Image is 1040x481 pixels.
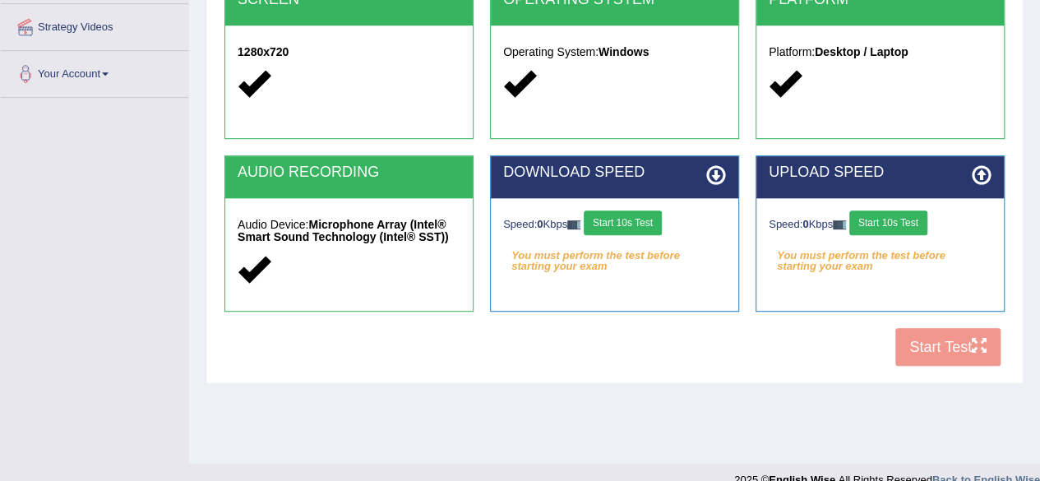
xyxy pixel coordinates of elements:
[1,51,188,92] a: Your Account
[833,220,846,229] img: ajax-loader-fb-connection.gif
[238,164,460,181] h2: AUDIO RECORDING
[599,45,649,58] strong: Windows
[769,243,991,268] em: You must perform the test before starting your exam
[802,218,808,230] strong: 0
[238,218,449,243] strong: Microphone Array (Intel® Smart Sound Technology (Intel® SST))
[849,210,927,235] button: Start 10s Test
[503,243,726,268] em: You must perform the test before starting your exam
[503,46,726,58] h5: Operating System:
[238,219,460,244] h5: Audio Device:
[769,46,991,58] h5: Platform:
[769,164,991,181] h2: UPLOAD SPEED
[1,4,188,45] a: Strategy Videos
[238,45,289,58] strong: 1280x720
[503,164,726,181] h2: DOWNLOAD SPEED
[584,210,662,235] button: Start 10s Test
[769,210,991,239] div: Speed: Kbps
[567,220,580,229] img: ajax-loader-fb-connection.gif
[815,45,908,58] strong: Desktop / Laptop
[503,210,726,239] div: Speed: Kbps
[537,218,543,230] strong: 0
